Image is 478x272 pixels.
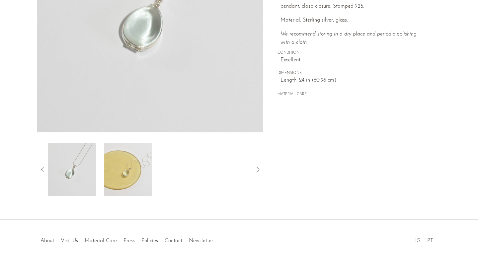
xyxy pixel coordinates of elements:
[123,238,135,243] a: Press
[280,76,427,85] span: Length: 24 in (60.96 cm)
[278,92,307,97] button: MATERIAL CARE
[412,233,437,245] ul: Social Medias
[278,70,427,76] span: DIMENSIONS
[280,32,417,45] i: We recommend storing in a dry place and periodic polishing with a cloth.
[278,50,427,56] span: CONDITION
[427,238,433,243] a: PT
[104,143,152,196] img: Teardrop Glass Locket Necklace
[37,233,216,245] ul: Quick links
[61,238,78,243] a: Visit Us
[48,143,96,196] img: Teardrop Glass Locket Necklace
[40,238,54,243] a: About
[415,238,421,243] a: IG
[280,16,427,25] p: Material: Sterling silver, glass.
[85,238,117,243] a: Material Care
[355,4,364,9] em: 925.
[280,56,427,65] span: Excellent.
[141,238,158,243] a: Policies
[165,238,182,243] a: Contact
